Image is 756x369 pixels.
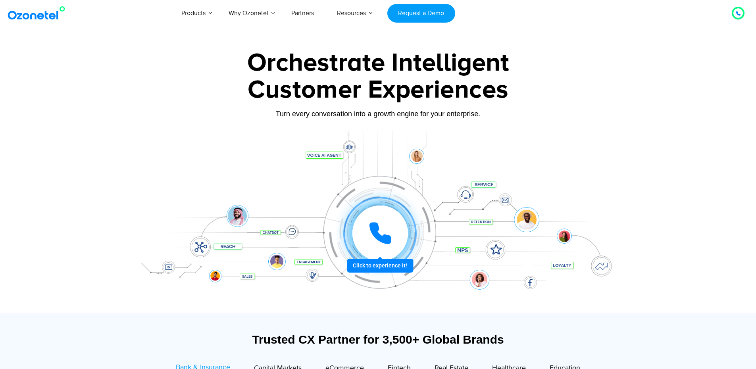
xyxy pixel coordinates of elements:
div: Trusted CX Partner for 3,500+ Global Brands [134,332,622,346]
div: Orchestrate Intelligent [130,50,626,76]
div: Turn every conversation into a growth engine for your enterprise. [130,110,626,118]
div: Customer Experiences [130,71,626,109]
a: Request a Demo [387,4,455,23]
